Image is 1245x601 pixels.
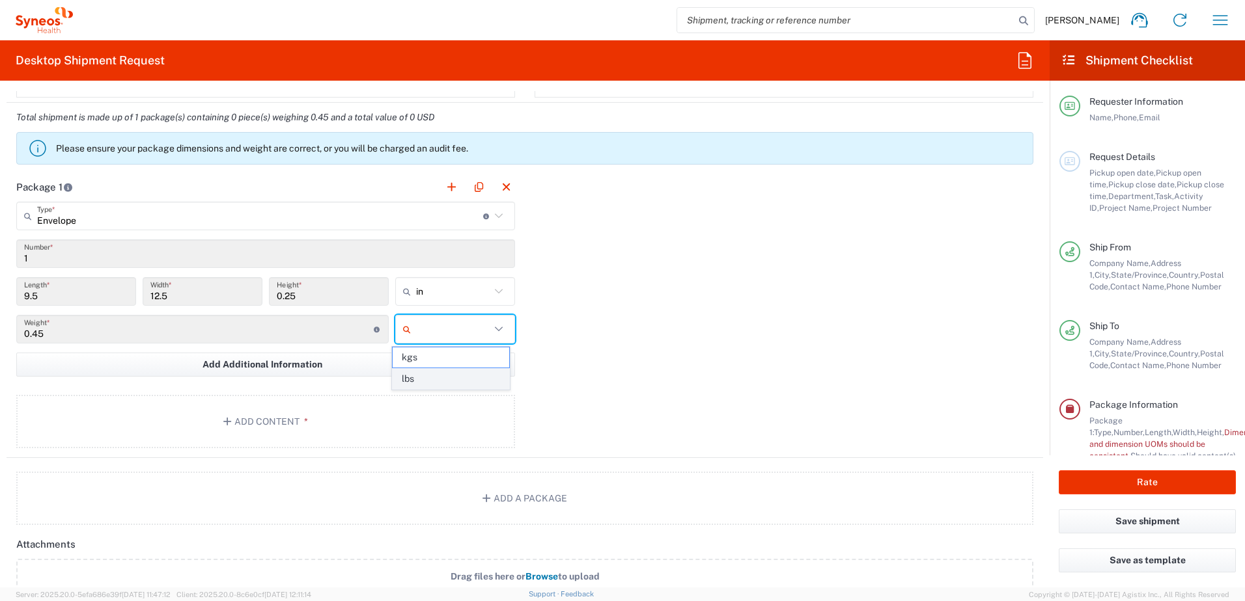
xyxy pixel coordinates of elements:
span: Contact Name, [1110,360,1166,370]
span: Add Additional Information [203,358,322,371]
span: Copyright © [DATE]-[DATE] Agistix Inc., All Rights Reserved [1029,589,1229,600]
span: [DATE] 11:47:12 [122,591,171,598]
span: Email [1139,113,1160,122]
span: Country, [1169,349,1200,358]
span: to upload [558,571,600,581]
span: Request Details [1089,152,1155,162]
a: Support [529,590,561,598]
span: Project Name, [1099,203,1153,213]
input: Shipment, tracking or reference number [677,8,1014,33]
span: Task, [1155,191,1174,201]
span: [PERSON_NAME] [1045,14,1119,26]
span: Number, [1113,427,1145,437]
span: Contact Name, [1110,282,1166,291]
span: [DATE] 12:11:14 [264,591,311,598]
span: Phone, [1113,113,1139,122]
span: Country, [1169,270,1200,280]
span: City, [1095,270,1111,280]
span: Phone Number [1166,282,1222,291]
span: Pickup close date, [1108,180,1177,189]
h2: Shipment Checklist [1061,53,1193,68]
h2: Desktop Shipment Request [16,53,165,68]
p: Please ensure your package dimensions and weight are correct, or you will be charged an audit fee. [56,142,1028,154]
span: Type, [1094,427,1113,437]
span: Ship To [1089,321,1119,331]
span: kgs [393,347,509,367]
span: Browse [525,571,558,581]
span: Department, [1108,191,1155,201]
span: Height, [1197,427,1224,437]
button: Add Content* [16,395,515,448]
span: Project Number [1153,203,1212,213]
span: Client: 2025.20.0-8c6e0cf [176,591,311,598]
span: Pickup open date, [1089,168,1156,178]
span: Length, [1145,427,1173,437]
span: Width, [1173,427,1197,437]
span: Package 1: [1089,416,1123,437]
span: State/Province, [1111,270,1169,280]
button: Save as template [1059,548,1236,572]
em: Total shipment is made up of 1 package(s) containing 0 piece(s) weighing 0.45 and a total value o... [7,112,444,122]
h2: Package 1 [16,181,73,194]
button: Save shipment [1059,509,1236,533]
span: lbs [393,369,509,389]
span: Requester Information [1089,96,1183,107]
span: Name, [1089,113,1113,122]
span: Drag files here or [451,571,525,581]
span: State/Province, [1111,349,1169,358]
span: Company Name, [1089,337,1151,347]
span: Server: 2025.20.0-5efa686e39f [16,591,171,598]
button: Add Additional Information [16,353,515,377]
span: Package Information [1089,399,1178,410]
span: Company Name, [1089,258,1151,268]
button: Add a Package [16,472,1033,525]
span: Should have valid content(s) [1130,451,1236,461]
a: Feedback [561,590,594,598]
span: Phone Number [1166,360,1222,370]
h2: Attachments [16,538,76,551]
button: Rate [1059,470,1236,494]
span: City, [1095,349,1111,358]
span: Ship From [1089,242,1131,252]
